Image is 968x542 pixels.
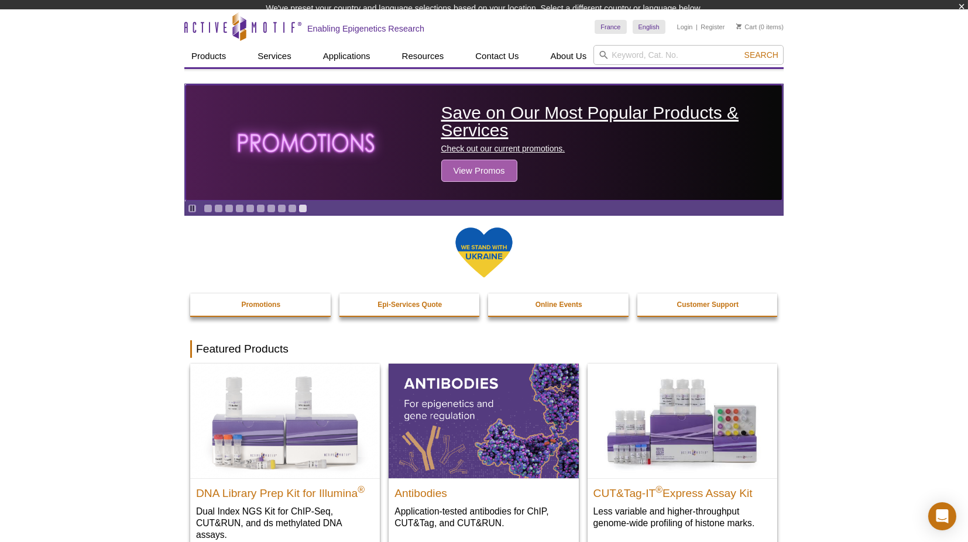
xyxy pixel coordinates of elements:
[441,104,777,139] h2: Save on Our Most Popular Products & Services
[394,482,572,499] h2: Antibodies
[928,502,956,530] div: Open Intercom Messenger
[307,23,424,34] h2: Enabling Epigenetics Research
[441,143,777,154] p: Check out our current promotions.
[358,484,365,494] sup: ®
[593,482,771,499] h2: CUT&Tag-IT Express Assay Kit
[593,45,784,65] input: Keyword, Cat. No.
[277,204,286,213] a: Go to slide 8
[736,23,742,29] img: Your Cart
[389,364,578,541] a: All Antibodies Antibodies Application-tested antibodies for ChIP, CUT&Tag, and CUT&RUN.
[196,482,374,499] h2: DNA Library Prep Kit for Illumina
[184,45,233,67] a: Products
[544,45,594,67] a: About Us
[395,45,451,67] a: Resources
[588,364,777,478] img: CUT&Tag-IT® Express Assay Kit
[377,301,442,309] strong: Epi-Services Quote
[736,20,784,34] li: (0 items)
[298,204,307,213] a: Go to slide 10
[188,204,197,213] a: Toggle autoplay
[588,364,777,541] a: CUT&Tag-IT® Express Assay Kit CUT&Tag-IT®Express Assay Kit Less variable and higher-throughput ge...
[246,204,255,213] a: Go to slide 5
[536,301,582,309] strong: Online Events
[241,301,280,309] strong: Promotions
[701,23,725,31] a: Register
[267,204,276,213] a: Go to slide 7
[736,23,757,31] a: Cart
[389,364,578,478] img: All Antibodies
[186,85,782,201] a: The word promotions written in all caps with a glowing effect Save on Our Most Popular Products &...
[655,484,663,494] sup: ®
[316,45,377,67] a: Applications
[595,20,626,34] a: France
[521,9,552,36] img: Change Here
[677,301,739,309] strong: Customer Support
[190,340,778,358] h2: Featured Products
[204,204,212,213] a: Go to slide 1
[593,505,771,529] p: Less variable and higher-throughput genome-wide profiling of histone marks​.
[339,294,481,316] a: Epi-Services Quote
[455,226,513,278] img: We Stand With Ukraine
[744,50,778,60] span: Search
[468,45,526,67] a: Contact Us
[637,294,779,316] a: Customer Support
[741,50,782,60] button: Search
[235,204,244,213] a: Go to slide 4
[230,113,385,172] img: The word promotions written in all caps with a glowing effect
[488,294,630,316] a: Online Events
[394,505,572,529] p: Application-tested antibodies for ChIP, CUT&Tag, and CUT&RUN.
[190,294,332,316] a: Promotions
[186,85,782,201] article: Save on Our Most Popular Products & Services
[677,23,693,31] a: Login
[190,364,380,478] img: DNA Library Prep Kit for Illumina
[214,204,223,213] a: Go to slide 2
[250,45,298,67] a: Services
[196,505,374,541] p: Dual Index NGS Kit for ChIP-Seq, CUT&RUN, and ds methylated DNA assays.
[696,20,698,34] li: |
[441,160,517,182] span: View Promos
[256,204,265,213] a: Go to slide 6
[225,204,234,213] a: Go to slide 3
[288,204,297,213] a: Go to slide 9
[633,20,665,34] a: English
